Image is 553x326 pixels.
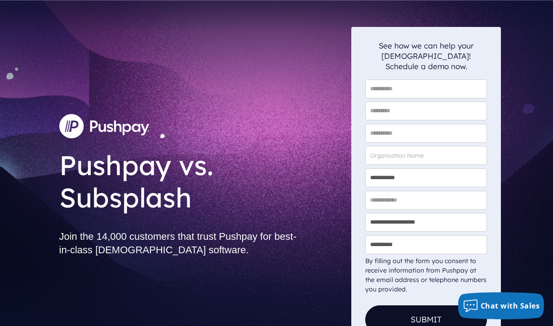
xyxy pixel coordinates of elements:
[365,40,487,71] p: See how we can help your [DEMOGRAPHIC_DATA]! Schedule a demo now.
[59,223,345,264] h2: Join the 14,000 customers that trust Pushpay for best-in-class [DEMOGRAPHIC_DATA] software.
[59,142,345,216] h1: Pushpay vs. Subsplash
[481,301,540,311] span: Chat with Sales
[458,292,544,319] button: Chat with Sales
[365,256,487,294] div: By filling out the form you consent to receive information from Pushpay at the email address or t...
[365,146,487,165] input: Organization Name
